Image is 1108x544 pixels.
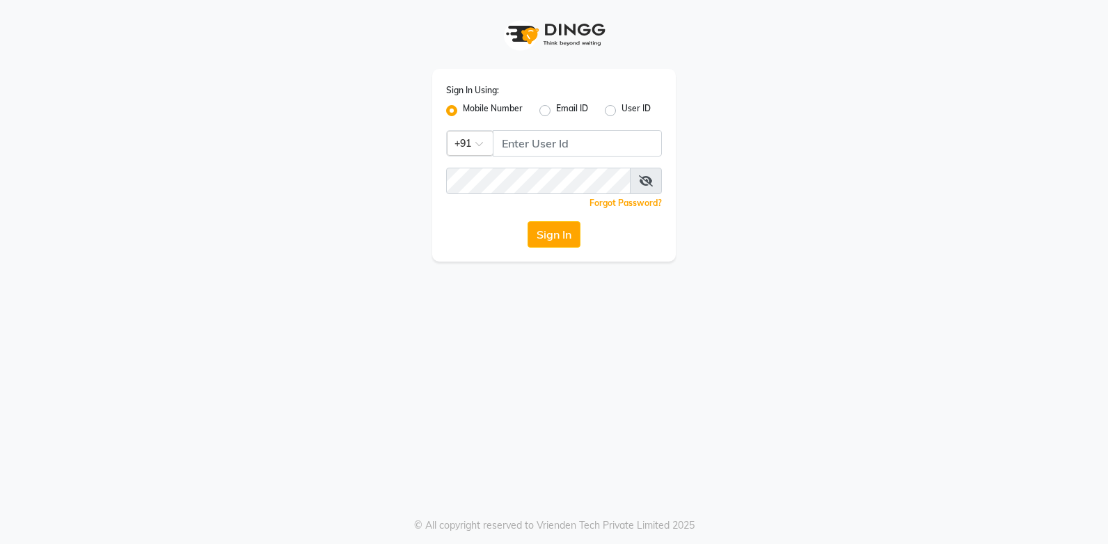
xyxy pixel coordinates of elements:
input: Username [446,168,631,194]
button: Sign In [528,221,580,248]
label: Email ID [556,102,588,119]
label: User ID [622,102,651,119]
img: logo1.svg [498,14,610,55]
input: Username [493,130,662,157]
label: Mobile Number [463,102,523,119]
a: Forgot Password? [589,198,662,208]
label: Sign In Using: [446,84,499,97]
